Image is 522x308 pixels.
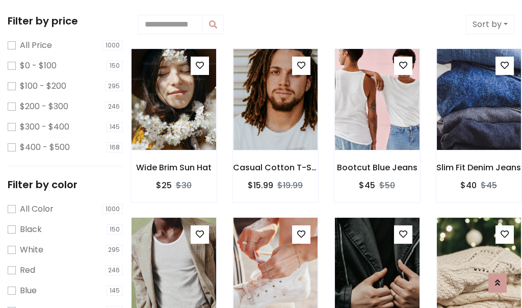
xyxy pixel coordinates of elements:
h6: Casual Cotton T-Shirt [233,163,319,172]
h6: $40 [460,181,477,190]
label: $300 - $400 [20,121,69,133]
del: $50 [379,179,395,191]
h6: Slim Fit Denim Jeans [436,163,522,172]
span: 246 [105,101,123,112]
span: 246 [105,265,123,275]
span: 150 [107,224,123,235]
span: 145 [107,286,123,296]
label: All Price [20,39,52,52]
span: 168 [107,142,123,152]
label: Blue [20,285,37,297]
label: White [20,244,43,256]
h6: Wide Brim Sun Hat [131,163,217,172]
button: Sort by [466,15,514,34]
h5: Filter by price [8,15,123,27]
span: 1000 [102,204,123,214]
del: $19.99 [277,179,303,191]
del: $30 [176,179,192,191]
label: Red [20,264,35,276]
label: $200 - $300 [20,100,68,113]
h6: $15.99 [248,181,273,190]
span: 150 [107,61,123,71]
label: $400 - $500 [20,141,70,153]
span: 295 [105,81,123,91]
del: $45 [481,179,497,191]
span: 145 [107,122,123,132]
label: $0 - $100 [20,60,57,72]
h5: Filter by color [8,178,123,191]
label: Black [20,223,42,236]
label: $100 - $200 [20,80,66,92]
h6: $25 [156,181,172,190]
span: 1000 [102,40,123,50]
h6: Bootcut Blue Jeans [334,163,420,172]
h6: $45 [359,181,375,190]
label: All Color [20,203,54,215]
span: 295 [105,245,123,255]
